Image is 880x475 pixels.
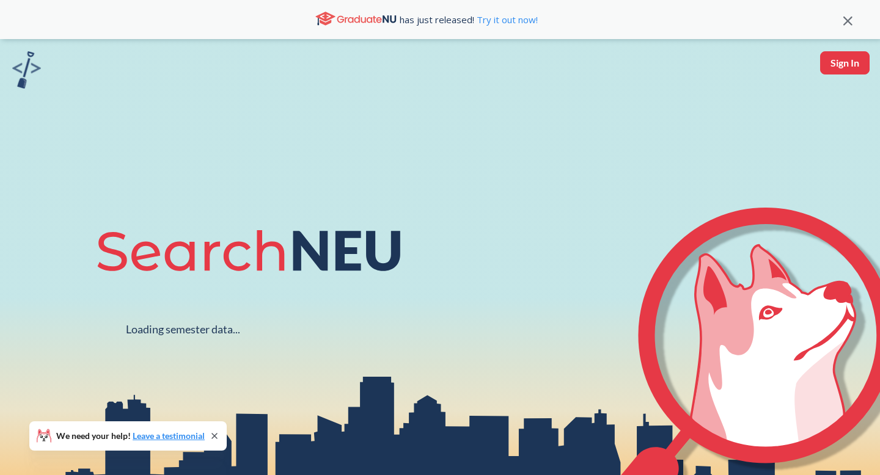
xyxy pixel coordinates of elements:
[126,322,240,336] div: Loading semester data...
[133,430,205,441] a: Leave a testimonial
[400,13,538,26] span: has just released!
[474,13,538,26] a: Try it out now!
[56,432,205,440] span: We need your help!
[12,51,41,92] a: sandbox logo
[820,51,870,74] button: Sign In
[12,51,41,89] img: sandbox logo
